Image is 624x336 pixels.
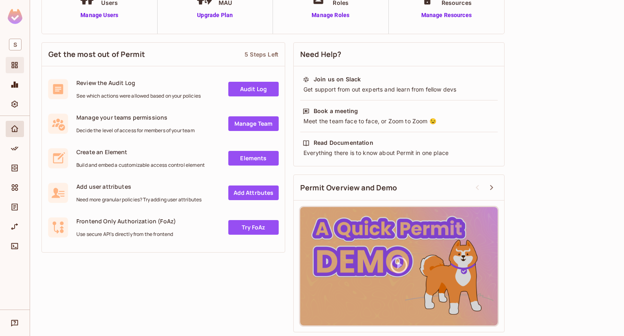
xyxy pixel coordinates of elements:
[6,315,24,331] div: Help & Updates
[76,113,195,121] span: Manage your teams permissions
[303,117,495,125] div: Meet the team face to face, or Zoom to Zoom 😉
[6,121,24,137] div: Home
[303,149,495,157] div: Everything there is to know about Permit in one place
[6,57,24,73] div: Projects
[300,183,397,193] span: Permit Overview and Demo
[228,185,279,200] a: Add Attrbutes
[6,199,24,215] div: Audit Log
[194,11,236,20] a: Upgrade Plan
[228,82,279,96] a: Audit Log
[76,183,201,190] span: Add user attributes
[308,11,353,20] a: Manage Roles
[6,76,24,93] div: Monitoring
[6,160,24,176] div: Directory
[6,179,24,196] div: Elements
[48,49,145,59] span: Get the most out of Permit
[245,50,278,58] div: 5 Steps Left
[228,116,279,131] a: Manage Team
[76,148,205,156] span: Create an Element
[314,139,373,147] div: Read Documentation
[6,35,24,54] div: Workspace: SysOne
[303,85,495,94] div: Get support from out experts and learn from fellow devs
[9,39,22,50] span: S
[77,11,122,20] a: Manage Users
[76,231,176,238] span: Use secure API's directly from the frontend
[417,11,476,20] a: Manage Resources
[76,196,201,203] span: Need more granular policies? Try adding user attributes
[76,127,195,134] span: Decide the level of access for members of your team
[314,107,358,115] div: Book a meeting
[6,140,24,157] div: Policy
[314,75,361,83] div: Join us on Slack
[228,220,279,235] a: Try FoAz
[76,93,201,99] span: See which actions were allowed based on your policies
[300,49,342,59] span: Need Help?
[76,217,176,225] span: Frontend Only Authorization (FoAz)
[6,218,24,235] div: URL Mapping
[228,151,279,166] a: Elements
[76,162,205,168] span: Build and embed a customizable access control element
[6,238,24,254] div: Connect
[76,79,201,87] span: Review the Audit Log
[8,9,22,24] img: SReyMgAAAABJRU5ErkJggg==
[6,96,24,112] div: Settings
